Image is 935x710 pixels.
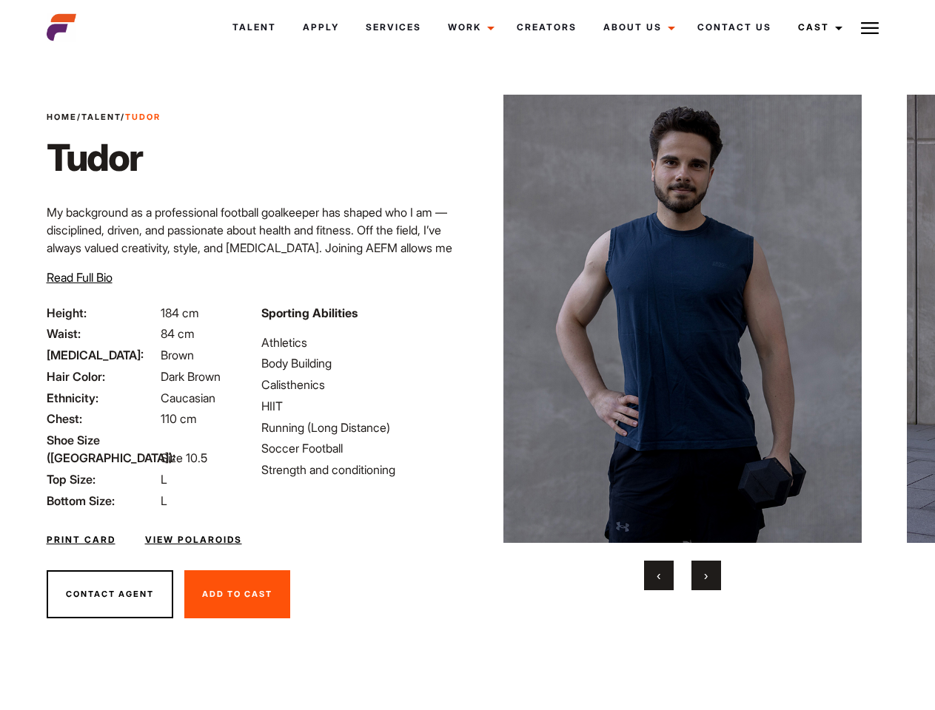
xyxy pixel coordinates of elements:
[47,431,158,467] span: Shoe Size ([GEOGRAPHIC_DATA]):
[47,203,459,292] p: My background as a professional football goalkeeper has shaped who I am — disciplined, driven, an...
[261,376,458,393] li: Calisthenics
[161,450,207,465] span: Size 10.5
[47,368,158,385] span: Hair Color:
[47,346,158,364] span: [MEDICAL_DATA]:
[684,7,785,47] a: Contact Us
[47,13,76,42] img: cropped-aefm-brand-fav-22-square.png
[261,419,458,436] li: Running (Long Distance)
[219,7,289,47] a: Talent
[161,390,215,405] span: Caucasian
[861,19,879,37] img: Burger icon
[261,305,358,320] strong: Sporting Abilities
[47,304,158,322] span: Height:
[161,348,194,362] span: Brown
[704,568,708,583] span: Next
[161,369,221,384] span: Dark Brown
[161,493,167,508] span: L
[47,470,158,488] span: Top Size:
[161,411,197,426] span: 110 cm
[503,7,590,47] a: Creators
[261,334,458,351] li: Athletics
[261,439,458,457] li: Soccer Football
[590,7,684,47] a: About Us
[161,326,195,341] span: 84 cm
[261,397,458,415] li: HIIT
[289,7,352,47] a: Apply
[47,389,158,407] span: Ethnicity:
[47,492,158,510] span: Bottom Size:
[657,568,660,583] span: Previous
[47,111,161,124] span: / /
[47,410,158,427] span: Chest:
[47,325,158,342] span: Waist:
[435,7,503,47] a: Work
[47,268,113,286] button: Read Full Bio
[47,533,115,547] a: Print Card
[47,135,161,180] h1: Tudor
[125,112,161,122] strong: Tudor
[184,570,290,619] button: Add To Cast
[47,270,113,285] span: Read Full Bio
[47,570,173,619] button: Contact Agent
[161,305,199,320] span: 184 cm
[145,533,242,547] a: View Polaroids
[161,472,167,487] span: L
[352,7,435,47] a: Services
[785,7,851,47] a: Cast
[81,112,121,122] a: Talent
[261,461,458,479] li: Strength and conditioning
[261,354,458,372] li: Body Building
[202,589,272,599] span: Add To Cast
[47,112,77,122] a: Home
